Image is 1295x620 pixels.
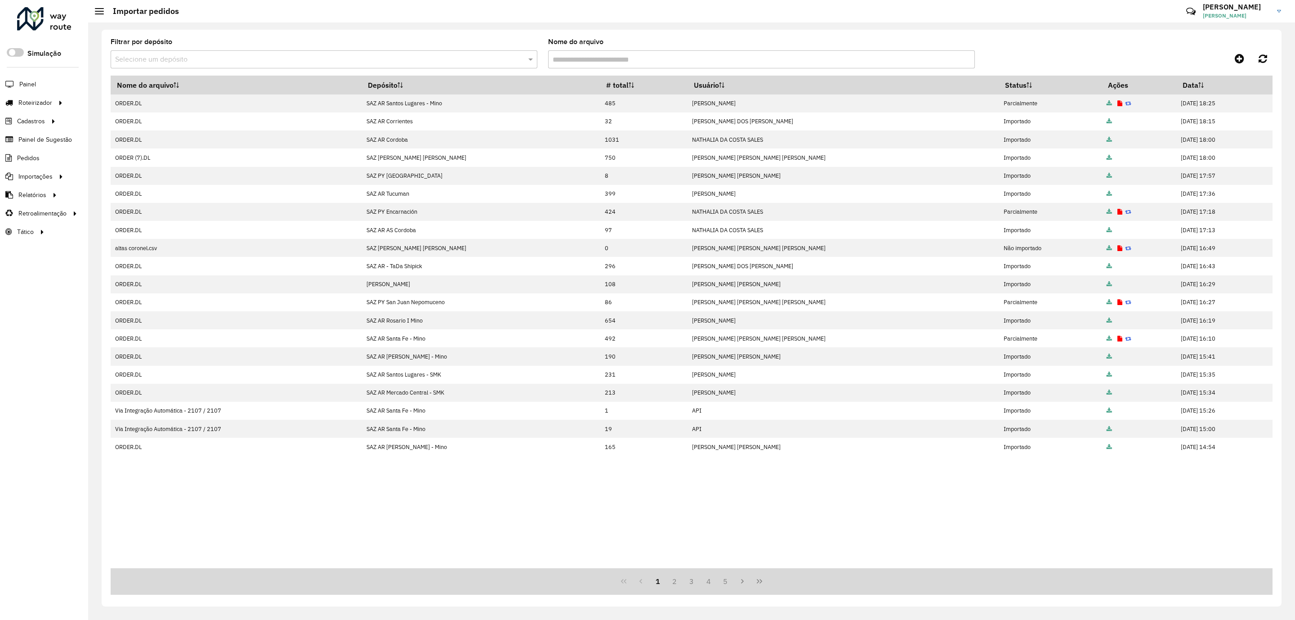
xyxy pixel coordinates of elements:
label: Filtrar por depósito [111,36,172,47]
td: Não importado [999,239,1102,257]
td: 190 [600,347,688,365]
td: SAZ PY [GEOGRAPHIC_DATA] [362,167,600,185]
span: Retroalimentação [18,209,67,218]
h2: Importar pedidos [104,6,179,16]
td: SAZ [PERSON_NAME] [PERSON_NAME] [362,239,600,257]
td: 750 [600,148,688,166]
td: SAZ AR Corrientes [362,112,600,130]
td: API [688,402,999,420]
td: [PERSON_NAME] [PERSON_NAME] [PERSON_NAME] [688,329,999,347]
td: 1 [600,402,688,420]
a: Arquivo completo [1107,298,1112,306]
td: Importado [999,130,1102,148]
a: Exibir log de erros [1117,208,1122,216]
span: Importações [18,172,53,181]
td: Importado [999,275,1102,293]
td: SAZ AR Cordoba [362,130,600,148]
td: Importado [999,420,1102,438]
td: [DATE] 17:36 [1176,185,1273,203]
td: ORDER.DL [111,203,362,221]
td: 32 [600,112,688,130]
td: 165 [600,438,688,456]
td: 213 [600,384,688,402]
td: Importado [999,148,1102,166]
td: ORDER.DL [111,221,362,239]
td: [DATE] 15:41 [1176,347,1273,365]
td: [DATE] 17:57 [1176,167,1273,185]
span: Cadastros [17,117,45,126]
td: [PERSON_NAME] [688,384,999,402]
td: Importado [999,221,1102,239]
td: Importado [999,257,1102,275]
td: Parcialmente [999,293,1102,311]
a: Exibir log de erros [1117,244,1122,252]
td: [DATE] 18:25 [1176,94,1273,112]
a: Exibir log de erros [1117,99,1122,107]
button: 2 [666,573,683,590]
td: [DATE] 18:15 [1176,112,1273,130]
td: [DATE] 15:26 [1176,402,1273,420]
td: API [688,420,999,438]
span: Tático [17,227,34,237]
td: [PERSON_NAME] DOS [PERSON_NAME] [688,112,999,130]
td: 492 [600,329,688,347]
td: ORDER.DL [111,112,362,130]
td: SAZ PY Encarnación [362,203,600,221]
td: Importado [999,185,1102,203]
td: [DATE] 16:49 [1176,239,1273,257]
td: SAZ AR [PERSON_NAME] - Mino [362,347,600,365]
td: Importado [999,167,1102,185]
button: 5 [717,573,734,590]
td: Importado [999,112,1102,130]
a: Arquivo completo [1107,262,1112,270]
td: Via Integração Automática - 2107 / 2107 [111,402,362,420]
td: [DATE] 16:10 [1176,329,1273,347]
td: ORDER.DL [111,366,362,384]
td: 399 [600,185,688,203]
td: [DATE] 16:43 [1176,257,1273,275]
a: Reimportar [1125,298,1131,306]
td: [PERSON_NAME] [688,311,999,329]
td: 1031 [600,130,688,148]
span: [PERSON_NAME] [1203,12,1270,20]
th: Ações [1102,76,1176,94]
span: Painel [19,80,36,89]
a: Arquivo completo [1107,335,1112,342]
td: 424 [600,203,688,221]
td: [DATE] 15:00 [1176,420,1273,438]
a: Contato Rápido [1181,2,1201,21]
td: altas coronel.csv [111,239,362,257]
a: Arquivo completo [1107,99,1112,107]
a: Arquivo completo [1107,244,1112,252]
td: ORDER (7).DL [111,148,362,166]
td: [PERSON_NAME] [PERSON_NAME] [PERSON_NAME] [688,239,999,257]
td: [DATE] 17:13 [1176,221,1273,239]
td: ORDER.DL [111,384,362,402]
td: SAZ AR - TaDa Shipick [362,257,600,275]
a: Arquivo completo [1107,280,1112,288]
span: Pedidos [17,153,40,163]
td: [PERSON_NAME] [688,94,999,112]
button: 3 [683,573,700,590]
a: Arquivo completo [1107,443,1112,451]
a: Arquivo completo [1107,208,1112,216]
a: Arquivo completo [1107,425,1112,433]
td: ORDER.DL [111,438,362,456]
td: ORDER.DL [111,185,362,203]
th: Nome do arquivo [111,76,362,94]
td: Via Integração Automática - 2107 / 2107 [111,420,362,438]
a: Arquivo completo [1107,190,1112,198]
a: Arquivo completo [1107,136,1112,144]
td: Parcialmente [999,94,1102,112]
a: Exibir log de erros [1117,335,1122,342]
td: [DATE] 15:35 [1176,366,1273,384]
td: [DATE] 16:27 [1176,293,1273,311]
a: Arquivo completo [1107,172,1112,180]
td: Importado [999,402,1102,420]
td: SAZ AR Santa Fe - Mino [362,329,600,347]
th: Status [999,76,1102,94]
td: SAZ AR Tucuman [362,185,600,203]
td: [DATE] 17:18 [1176,203,1273,221]
td: Parcialmente [999,329,1102,347]
td: [DATE] 16:29 [1176,275,1273,293]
